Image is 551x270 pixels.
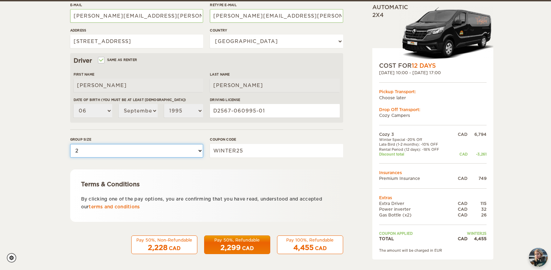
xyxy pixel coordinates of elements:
div: Pay 50%, Refundable [209,237,266,243]
td: Late Bird (1-2 months): -10% OFF [379,142,452,147]
div: CAD [169,245,180,252]
td: TOTAL [379,236,452,242]
div: CAD [452,131,468,137]
label: Driving License [210,97,339,102]
div: 4,455 [468,236,487,242]
label: Address [70,28,203,33]
div: 26 [468,212,487,218]
td: Insurances [379,170,487,175]
button: Pay 50%, Refundable 2,299 CAD [204,235,270,254]
input: e.g. example@example.com [70,9,203,23]
button: Pay 50%, Non-Refundable 2,228 CAD [131,235,197,254]
div: Drop Off Transport: [379,107,487,112]
label: E-mail [70,2,203,7]
p: By clicking one of the pay options, you are confirming that you have read, understood and accepte... [81,195,332,211]
label: Country [210,28,343,33]
div: COST FOR [379,62,487,70]
label: Coupon code [210,137,343,142]
input: e.g. Street, City, Zip Code [70,35,203,48]
td: Premium Insurance [379,175,452,181]
div: Automatic 2x4 [372,4,493,62]
button: Pay 100%, Refundable 4,455 CAD [277,235,343,254]
span: 4,455 [293,244,314,252]
div: CAD [452,236,468,242]
span: 2,228 [148,244,168,252]
label: Same as renter [99,57,137,63]
div: CAD [452,201,468,206]
td: Winter Special -20% Off [379,137,452,142]
div: 749 [468,175,487,181]
div: CAD [242,245,254,252]
img: Langur-m-c-logo-2.png [399,6,493,62]
div: Driver [74,57,340,65]
span: 12 Days [412,62,436,69]
div: CAD [452,152,468,157]
div: [DATE] 10:00 - [DATE] 17:00 [379,70,487,76]
button: chat-button [529,248,548,267]
div: 6,794 [468,131,487,137]
div: -3,261 [468,152,487,157]
div: CAD [315,245,327,252]
label: Group size [70,137,203,142]
td: Extras [379,195,487,201]
td: Discount total [379,152,452,157]
td: Extra Driver [379,201,452,206]
input: e.g. Smith [210,79,339,92]
td: WINTER25 [452,231,487,236]
div: CAD [452,212,468,218]
label: First Name [74,72,203,77]
a: Cookie settings [7,253,21,263]
td: Gas Bottle (x2) [379,212,452,218]
span: 2,299 [220,244,241,252]
img: Freyja at Cozy Campers [529,248,548,267]
div: CAD [452,206,468,212]
input: e.g. 14789654B [210,104,339,118]
div: Pay 50%, Non-Refundable [136,237,193,243]
label: Retype E-mail [210,2,343,7]
input: e.g. William [74,79,203,92]
td: Rental Period (12 days): -18% OFF [379,147,452,152]
a: terms and conditions [89,204,140,209]
label: Last Name [210,72,339,77]
div: Pickup Transport: [379,89,487,95]
div: Terms & Conditions [81,180,332,188]
label: Date of birth (You must be at least [DEMOGRAPHIC_DATA]) [74,97,203,102]
div: The amount will be charged in EUR [379,248,487,252]
td: Cozy 3 [379,131,452,137]
div: 115 [468,201,487,206]
input: Same as renter [99,59,103,63]
div: 32 [468,206,487,212]
td: Choose later [379,95,487,101]
td: Power inverter [379,206,452,212]
td: Cozy Campers [379,112,487,118]
input: e.g. example@example.com [210,9,343,23]
td: Coupon applied [379,231,452,236]
div: CAD [452,175,468,181]
div: Pay 100%, Refundable [281,237,339,243]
